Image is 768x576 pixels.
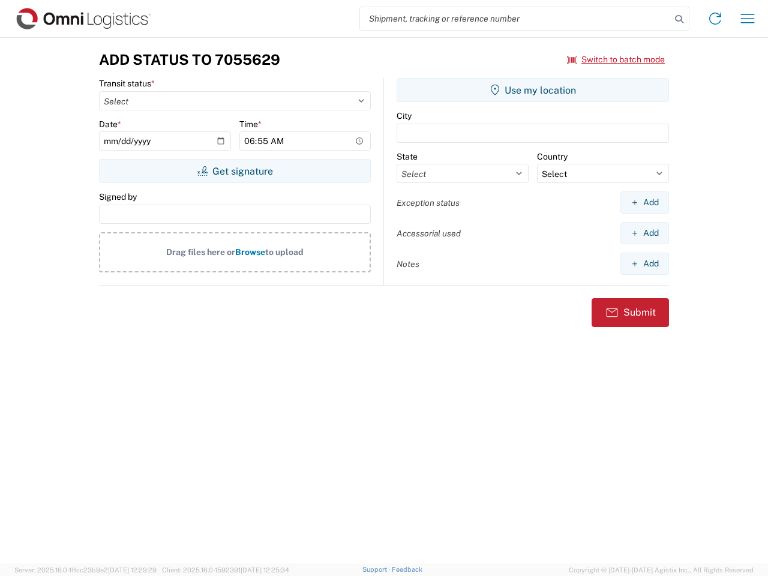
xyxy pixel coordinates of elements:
[99,78,155,89] label: Transit status
[397,259,419,269] label: Notes
[567,50,665,70] button: Switch to batch mode
[397,197,460,208] label: Exception status
[620,253,669,275] button: Add
[592,298,669,327] button: Submit
[99,119,121,130] label: Date
[569,565,754,575] span: Copyright © [DATE]-[DATE] Agistix Inc., All Rights Reserved
[397,151,418,162] label: State
[362,566,392,573] a: Support
[99,159,371,183] button: Get signature
[235,247,265,257] span: Browse
[620,222,669,244] button: Add
[537,151,568,162] label: Country
[392,566,422,573] a: Feedback
[397,110,412,121] label: City
[14,566,157,574] span: Server: 2025.16.0-1ffcc23b9e2
[241,566,289,574] span: [DATE] 12:25:34
[239,119,262,130] label: Time
[620,191,669,214] button: Add
[397,228,461,239] label: Accessorial used
[397,78,669,102] button: Use my location
[166,247,235,257] span: Drag files here or
[265,247,304,257] span: to upload
[360,7,671,30] input: Shipment, tracking or reference number
[108,566,157,574] span: [DATE] 12:29:29
[162,566,289,574] span: Client: 2025.16.0-1592391
[99,191,137,202] label: Signed by
[99,51,280,68] h3: Add Status to 7055629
